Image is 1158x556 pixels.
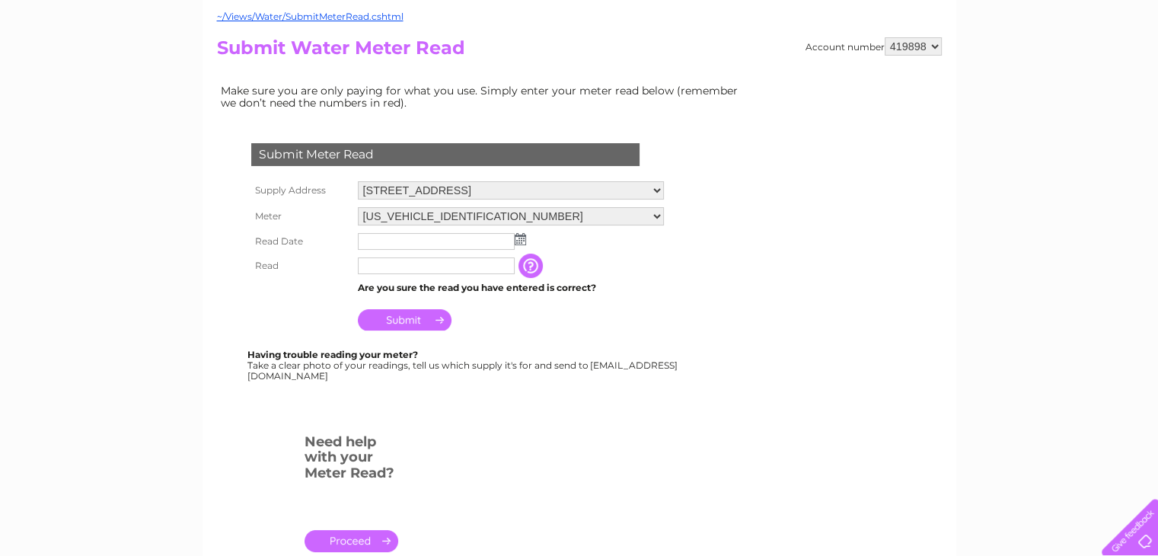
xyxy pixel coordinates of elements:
[805,37,942,56] div: Account number
[247,229,354,254] th: Read Date
[928,65,962,76] a: Energy
[518,254,546,278] input: Information
[217,81,750,113] td: Make sure you are only paying for what you use. Simply enter your meter read below (remember we d...
[247,349,418,360] b: Having trouble reading your meter?
[247,203,354,229] th: Meter
[971,65,1016,76] a: Telecoms
[217,11,404,22] a: ~/Views/Water/SubmitMeterRead.cshtml
[1108,65,1144,76] a: Log out
[247,177,354,203] th: Supply Address
[515,233,526,245] img: ...
[305,431,398,489] h3: Need help with your Meter Read?
[354,278,668,298] td: Are you sure the read you have entered is correct?
[890,65,919,76] a: Water
[247,350,680,381] div: Take a clear photo of your readings, tell us which supply it's for and send to [EMAIL_ADDRESS][DO...
[871,8,976,27] a: 0333 014 3131
[305,530,398,552] a: .
[217,37,942,66] h2: Submit Water Meter Read
[1057,65,1094,76] a: Contact
[358,309,451,331] input: Submit
[247,254,354,278] th: Read
[251,143,640,166] div: Submit Meter Read
[1026,65,1048,76] a: Blog
[220,8,939,74] div: Clear Business is a trading name of Verastar Limited (registered in [GEOGRAPHIC_DATA] No. 3667643...
[40,40,118,86] img: logo.png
